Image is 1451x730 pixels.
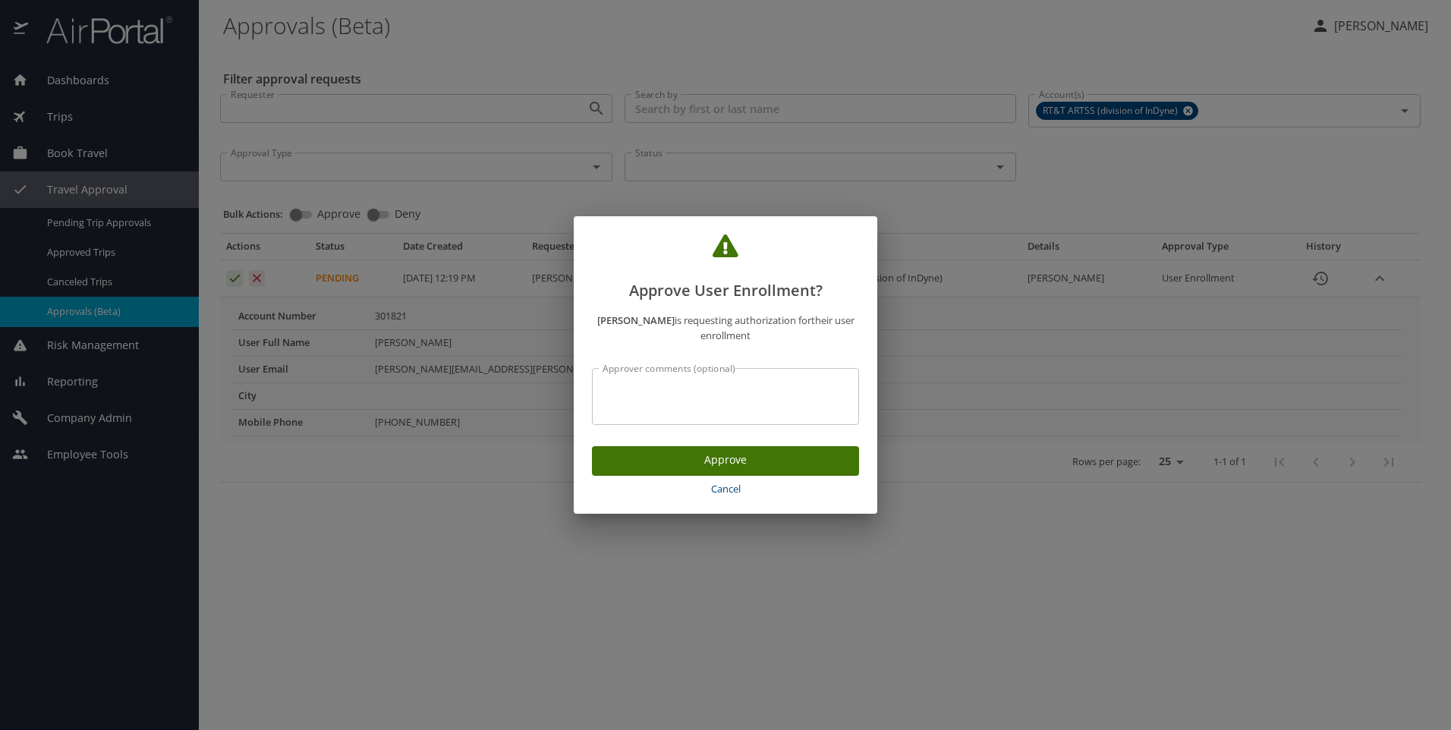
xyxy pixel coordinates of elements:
span: Approve [604,451,847,470]
p: is requesting authorization for their user enrollment [592,313,859,345]
button: Cancel [592,476,859,502]
button: Approve [592,446,859,476]
span: Cancel [598,480,853,498]
strong: [PERSON_NAME] [597,313,675,327]
h2: Approve User Enrollment? [592,234,859,303]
